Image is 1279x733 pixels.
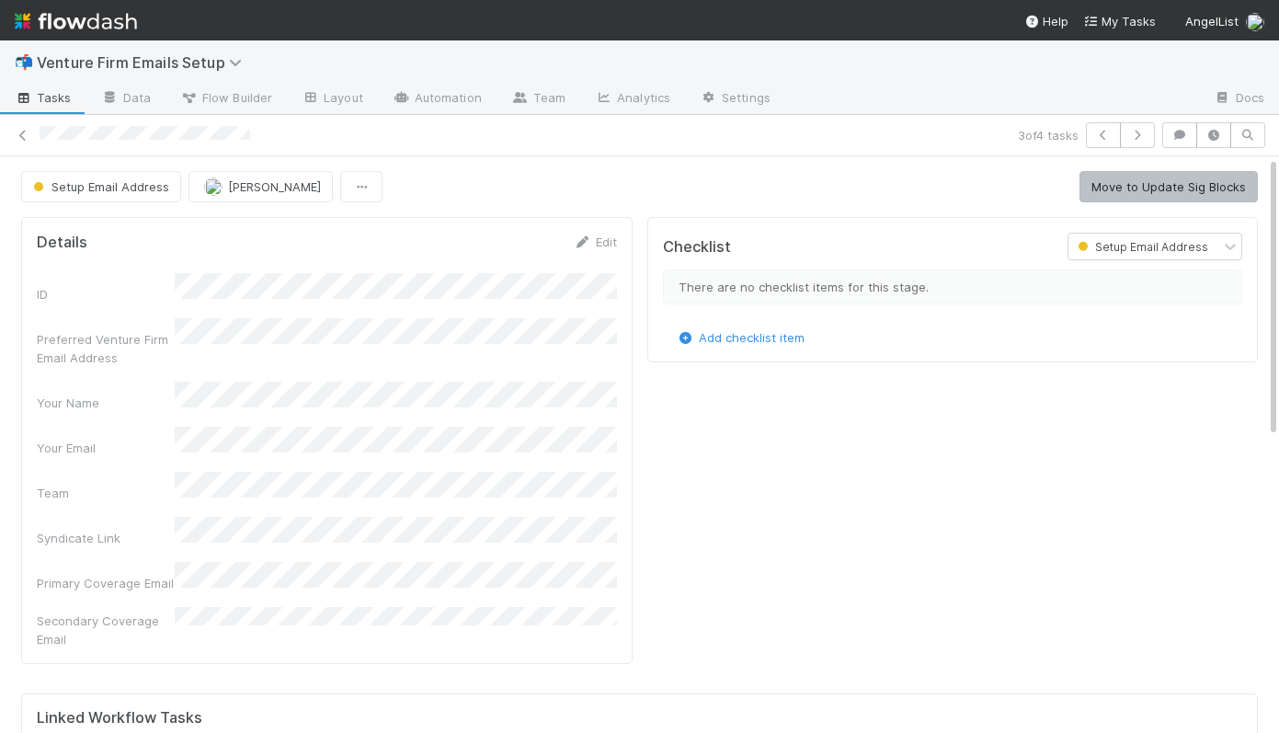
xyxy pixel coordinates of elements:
[29,179,169,194] span: Setup Email Address
[37,234,87,252] h5: Details
[37,439,175,457] div: Your Email
[497,85,580,114] a: Team
[37,612,175,648] div: Secondary Coverage Email
[1199,85,1279,114] a: Docs
[677,330,805,345] a: Add checklist item
[1079,171,1258,202] button: Move to Update Sig Blocks
[37,394,175,412] div: Your Name
[1074,240,1208,254] span: Setup Email Address
[574,235,617,249] a: Edit
[21,171,181,202] button: Setup Email Address
[15,54,33,70] span: 📬
[37,574,175,592] div: Primary Coverage Email
[15,6,137,37] img: logo-inverted-e16ddd16eac7371096b0.svg
[1083,12,1156,30] a: My Tasks
[663,269,1243,304] div: There are no checklist items for this stage.
[378,85,497,114] a: Automation
[663,238,731,257] h5: Checklist
[37,330,175,367] div: Preferred Venture Firm Email Address
[1246,13,1264,31] img: avatar_c1f4403d-e86a-4c25-b787-2f6ef1c910cd.png
[228,179,321,194] span: [PERSON_NAME]
[188,171,333,202] button: [PERSON_NAME]
[1083,14,1156,29] span: My Tasks
[204,178,223,196] img: avatar_eed832e9-978b-43e4-b51e-96e46fa5184b.png
[37,484,175,502] div: Team
[86,85,166,114] a: Data
[15,88,72,107] span: Tasks
[287,85,378,114] a: Layout
[166,85,287,114] a: Flow Builder
[37,529,175,547] div: Syndicate Link
[180,88,272,107] span: Flow Builder
[1185,14,1239,29] span: AngelList
[580,85,685,114] a: Analytics
[1024,12,1068,30] div: Help
[685,85,785,114] a: Settings
[37,285,175,304] div: ID
[37,53,251,72] span: Venture Firm Emails Setup
[1018,126,1079,144] span: 3 of 4 tasks
[37,709,1242,727] h5: Linked Workflow Tasks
